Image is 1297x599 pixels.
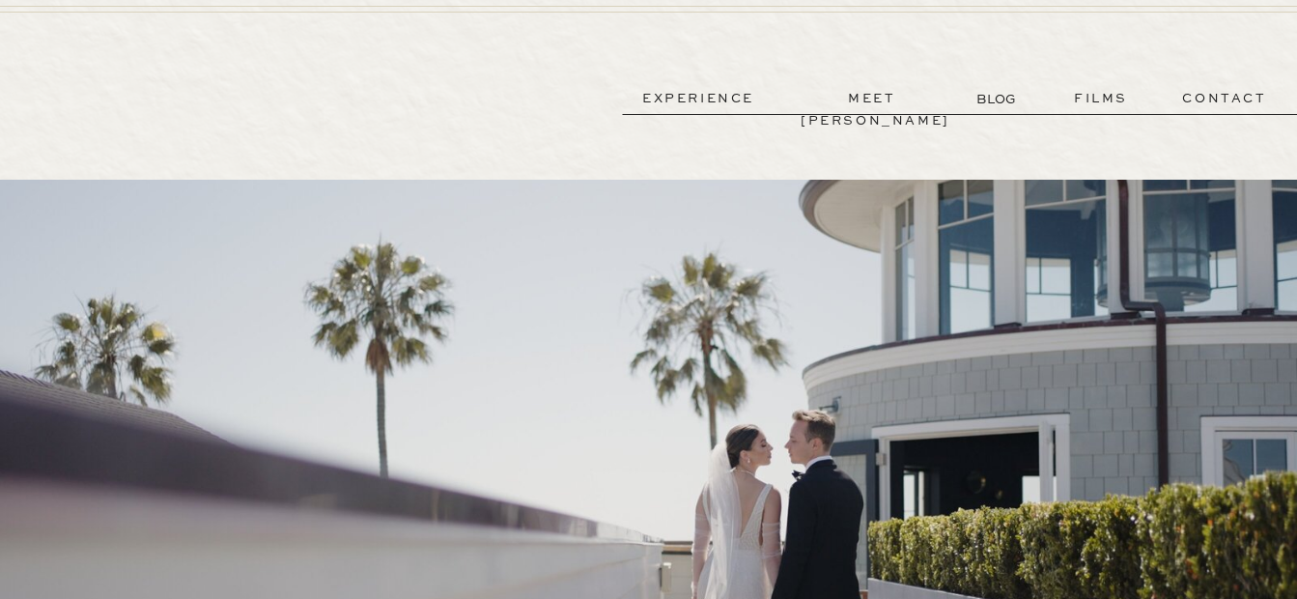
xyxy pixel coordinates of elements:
a: experience [627,88,770,110]
a: films [1054,88,1148,110]
a: BLOG [976,89,1020,109]
a: meet [PERSON_NAME] [801,88,944,110]
a: contact [1155,88,1294,110]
